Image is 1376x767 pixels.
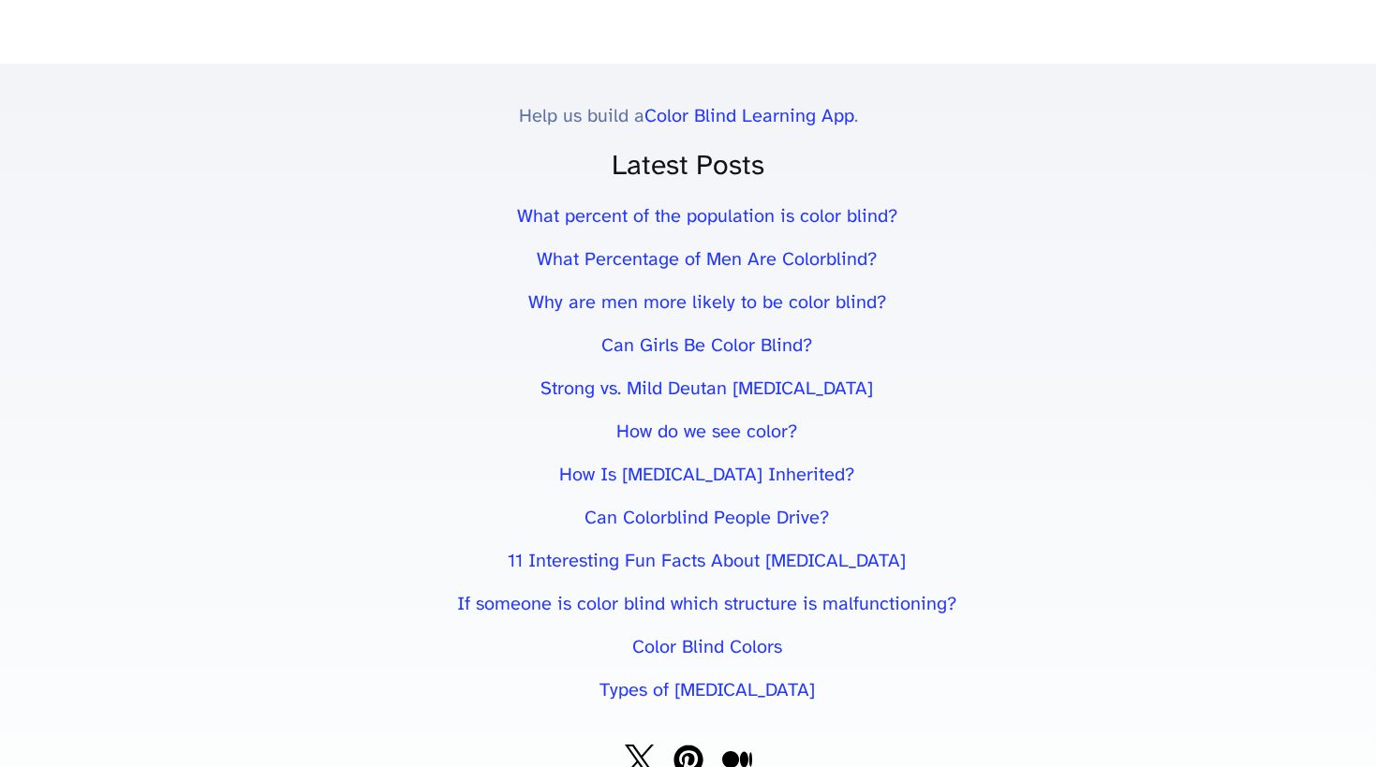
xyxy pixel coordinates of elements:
[19,152,1357,183] h3: Latest Posts
[632,638,782,657] a: Color Blind Colors
[537,250,877,270] a: What Percentage of Men Are Colorblind?
[601,336,812,356] a: Can Girls Be Color Blind?
[644,107,854,126] a: Color Blind Learning App
[508,552,906,571] a: 11 Interesting Fun Facts About [MEDICAL_DATA]
[559,465,854,485] a: How Is [MEDICAL_DATA] Inherited?
[19,101,1357,133] p: Help us build a .
[457,595,956,614] a: If someone is color blind which structure is malfunctioning?
[540,379,873,399] a: Strong vs. Mild Deutan [MEDICAL_DATA]
[584,509,829,528] a: Can Colorblind People Drive?
[517,207,897,227] a: What percent of the population is color blind?
[616,422,797,442] a: How do we see color?
[528,293,886,313] a: Why are men more likely to be color blind?
[599,681,815,701] a: Types of [MEDICAL_DATA]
